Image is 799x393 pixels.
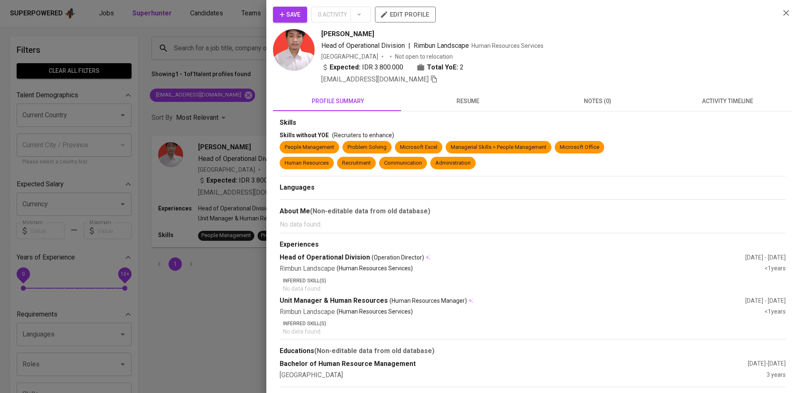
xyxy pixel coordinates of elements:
span: Save [280,10,300,20]
div: [GEOGRAPHIC_DATA] [280,371,767,380]
span: [EMAIL_ADDRESS][DOMAIN_NAME] [321,75,429,83]
p: Inferred Skill(s) [283,320,786,327]
p: Inferred Skill(s) [283,277,786,284]
div: <1 years [764,264,786,274]
b: Expected: [330,62,360,72]
p: No data found. [283,284,786,293]
button: Save [273,7,307,22]
div: [DATE] - [DATE] [745,253,786,262]
span: Head of Operational Division [321,42,405,49]
span: [PERSON_NAME] [321,29,374,39]
div: Head of Operational Division [280,253,745,262]
span: [DATE] - [DATE] [748,360,786,367]
div: <1 years [764,307,786,317]
p: (Human Resources Services) [337,264,413,274]
div: About Me [280,206,786,216]
span: (Operation Director) [372,253,424,262]
div: IDR 3.800.000 [321,62,403,72]
div: Rimbun Landscape [280,307,764,317]
span: 2 [460,62,464,72]
div: Skills [280,118,786,128]
div: Unit Manager & Human Resources [280,296,745,306]
b: Total YoE: [427,62,458,72]
span: activity timeline [667,96,787,106]
span: notes (0) [538,96,658,106]
p: No data found. [280,220,786,230]
div: Languages [280,183,786,193]
div: Problem Solving [347,143,387,151]
p: (Human Resources Services) [337,307,413,317]
div: Rimbun Landscape [280,264,764,274]
div: Managerial Skills > People Management [451,143,546,151]
div: Microsoft Excel [400,143,437,151]
b: (Non-editable data from old database) [310,207,430,215]
span: (Human Resources Manager) [390,297,467,305]
div: Recruitment [342,159,371,167]
p: Not open to relocation [395,52,453,61]
span: Rimbun Landscape [414,42,469,49]
div: Human Resources [285,159,329,167]
div: Communication [384,159,422,167]
span: Human Resources Services [471,42,543,49]
span: resume [408,96,528,106]
span: Skills without YOE [280,132,329,138]
button: edit profile [375,7,436,22]
a: edit profile [375,11,436,17]
span: | [408,41,410,51]
div: People Management [285,143,334,151]
span: edit profile [382,9,429,20]
div: Administration [435,159,471,167]
p: No data found. [283,327,786,336]
b: (Non-editable data from old database) [314,347,434,355]
div: [DATE] - [DATE] [745,297,786,305]
div: [GEOGRAPHIC_DATA] [321,52,378,61]
img: 439a5d7e79f991eaa6629af4b510a77d.jpeg [273,29,315,71]
div: Microsoft Office [560,143,599,151]
div: Bachelor of Human Resource Management [280,359,748,369]
span: profile summary [278,96,398,106]
div: 3 years [767,371,786,380]
div: Educations [280,346,786,356]
div: Experiences [280,240,786,250]
span: (Recruiters to enhance) [332,132,394,138]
